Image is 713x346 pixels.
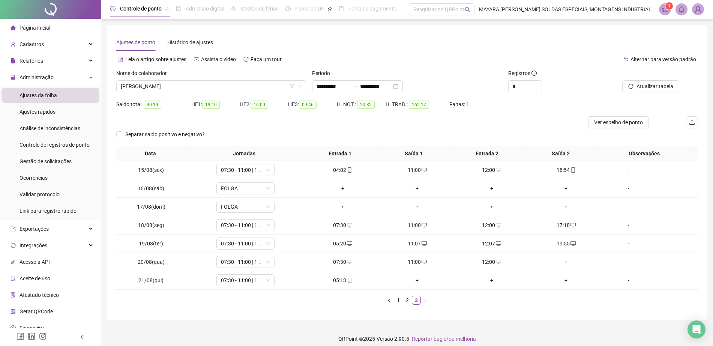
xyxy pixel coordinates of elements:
span: pushpin [327,7,332,11]
span: Atualizar tabela [636,82,673,90]
div: 12:00 [458,221,526,229]
span: Página inicial [20,25,50,31]
span: desktop [421,167,427,173]
span: desktop [346,241,352,246]
span: file-done [176,6,181,11]
div: 11:07 [383,239,452,248]
span: Faltas: 1 [449,101,469,107]
span: home [11,25,16,30]
span: Validar protocolo [20,191,60,197]
div: Ajustes de ponto [116,38,155,47]
span: mobile [346,167,352,173]
span: left [387,298,392,303]
li: Próxima página [421,296,430,305]
span: Assista o vídeo [201,56,236,62]
sup: 1 [665,2,673,10]
span: desktop [570,241,576,246]
span: 07:30 - 11:00 | 12:00 - 17:18 [221,275,270,286]
span: 19:10 [202,101,220,109]
span: file-text [118,57,123,62]
span: Reportar bug e/ou melhoria [412,336,476,342]
span: desktop [495,241,501,246]
div: - [606,276,651,284]
div: + [532,184,600,193]
button: Atualizar tabela [622,80,679,92]
span: Controle de ponto [120,6,162,12]
span: desktop [495,223,501,228]
button: Ver espelho de ponto [588,116,649,128]
span: Administração [20,74,54,80]
span: 17/08(dom) [137,204,165,210]
div: H. NOT.: [337,100,386,109]
span: solution [11,292,16,298]
span: desktop [346,259,352,265]
div: + [458,276,526,284]
li: 3 [412,296,421,305]
div: HE 1: [191,100,240,109]
span: Faça um tour [251,56,282,62]
div: + [458,184,526,193]
div: 04:02 [309,166,377,174]
li: 2 [403,296,412,305]
span: bell [678,6,685,13]
span: swap [623,57,629,62]
th: Data [116,146,185,161]
span: Relatórios [20,58,43,64]
span: reload [628,84,633,89]
span: Admissão digital [186,6,224,12]
div: 18:54 [532,166,600,174]
div: 07:30 [309,221,377,229]
span: desktop [346,223,352,228]
span: down [266,168,270,172]
div: + [309,184,377,193]
span: sync [11,243,16,248]
div: + [458,203,526,211]
span: book [339,6,344,11]
span: export [11,226,16,232]
button: left [385,296,394,305]
span: desktop [495,259,501,265]
span: Gerar QRCode [20,308,53,314]
span: desktop [570,223,576,228]
div: - [606,166,651,174]
span: to [351,83,357,89]
span: Financeiro [20,325,44,331]
div: - [606,221,651,229]
span: Gestão de solicitações [20,158,72,164]
div: Histórico de ajustes [167,38,213,47]
span: down [266,278,270,283]
span: FOLGA [221,201,270,212]
span: 16:00 [251,101,268,109]
span: Painel do DP [295,6,324,12]
button: right [421,296,430,305]
span: 07:30 - 11:00 | 12:00 - 17:18 [221,238,270,249]
span: audit [11,276,16,281]
div: 12:00 [458,166,526,174]
span: Separar saldo positivo e negativo? [122,130,208,138]
div: 07:30 [309,258,377,266]
div: 12:00 [458,258,526,266]
div: Saldo total: [116,100,191,109]
span: user-add [11,42,16,47]
span: Ocorrências [20,175,48,181]
th: Saída 1 [377,146,450,161]
span: 07:30 - 11:00 | 12:00 - 17:18 [221,220,270,231]
span: UANDERSON VIANA MEDINA DOS SANTOS [121,81,302,92]
span: Ver espelho de ponto [594,118,643,126]
div: 05:13 [309,276,377,284]
span: notification [662,6,668,13]
div: HE 2: [240,100,288,109]
span: 1 [668,3,671,9]
span: Atestado técnico [20,292,59,298]
span: down [266,223,270,227]
div: + [383,203,452,211]
span: MAYARA [PERSON_NAME] SOLDAS ESPECIAIS, MONTAGENS INDUSTRIAIS E TREINAMENTOS LTDA [479,5,654,14]
div: 19:55 [532,239,600,248]
span: down [266,186,270,191]
span: down [266,205,270,209]
div: - [606,203,651,211]
span: 15/08(sex) [138,167,164,173]
th: Saída 2 [524,146,597,161]
span: Acesso à API [20,259,50,265]
div: + [532,258,600,266]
